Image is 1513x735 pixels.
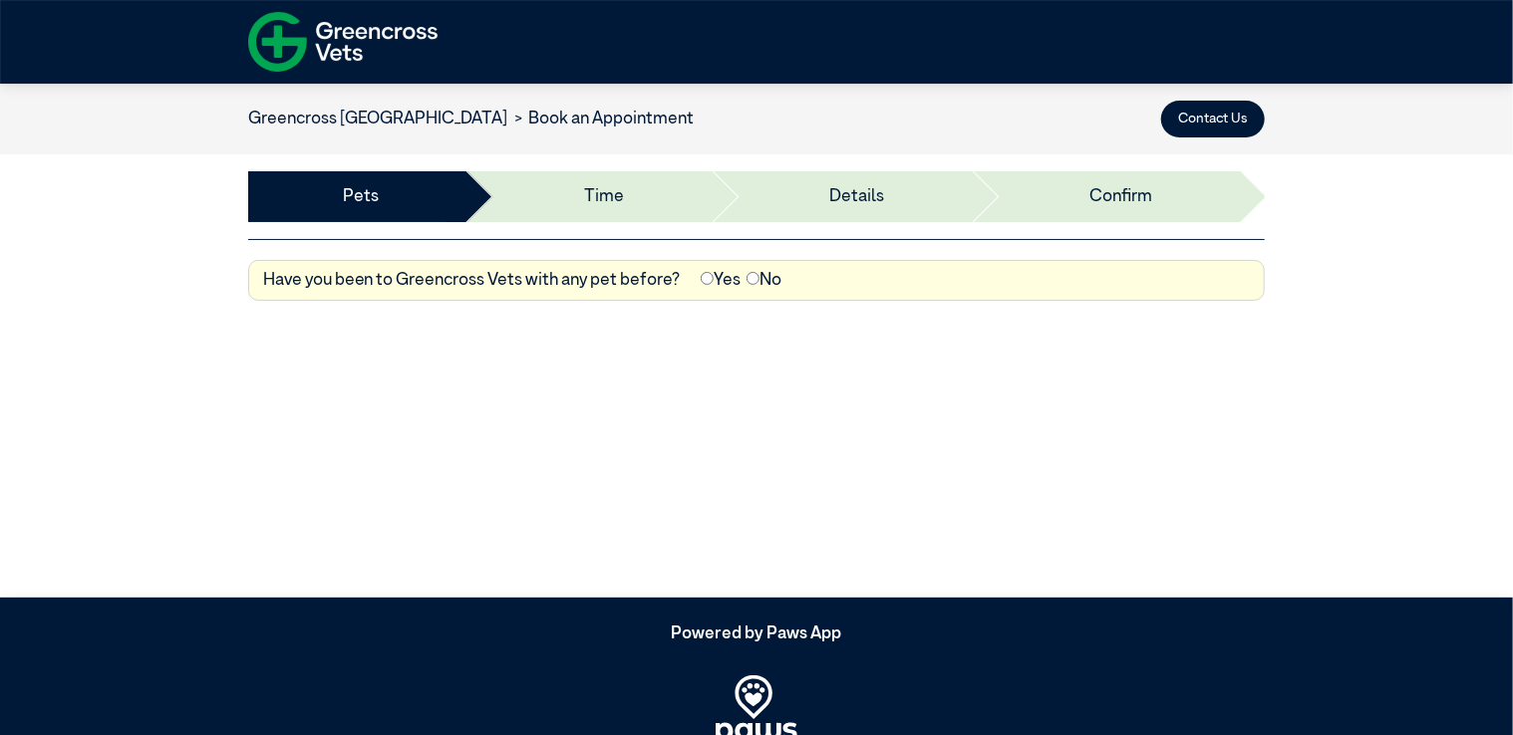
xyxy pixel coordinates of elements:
img: f-logo [248,5,438,79]
li: Book an Appointment [507,107,695,132]
button: Contact Us [1161,101,1265,137]
input: Yes [701,272,714,285]
a: Pets [343,184,379,210]
nav: breadcrumb [248,107,695,132]
label: No [747,268,781,294]
h5: Powered by Paws App [248,624,1265,644]
input: No [747,272,759,285]
a: Greencross [GEOGRAPHIC_DATA] [248,111,507,127]
label: Yes [701,268,741,294]
label: Have you been to Greencross Vets with any pet before? [263,268,681,294]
